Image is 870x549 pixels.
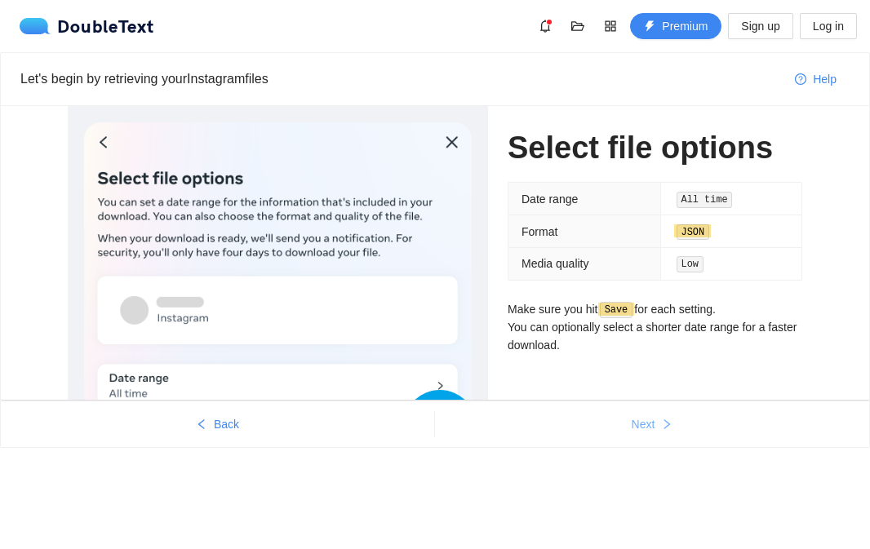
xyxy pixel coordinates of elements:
[662,17,708,35] span: Premium
[600,302,633,318] code: Save
[522,257,589,270] span: Media quality
[632,415,655,433] span: Next
[522,225,557,238] span: Format
[782,66,850,92] button: question-circleHelp
[661,418,672,432] span: right
[677,256,704,272] code: Low
[20,69,782,89] div: Let's begin by retrieving your Instagram files
[813,70,837,88] span: Help
[741,17,779,35] span: Sign up
[597,13,624,39] button: appstore
[800,13,857,39] button: Log in
[532,13,558,39] button: bell
[677,224,709,241] code: JSON
[533,20,557,33] span: bell
[630,13,721,39] button: thunderboltPremium
[598,20,623,33] span: appstore
[565,13,591,39] button: folder-open
[522,193,578,206] span: Date range
[795,73,806,86] span: question-circle
[813,17,844,35] span: Log in
[508,129,802,167] h1: Select file options
[1,411,434,437] button: leftBack
[728,13,792,39] button: Sign up
[196,418,207,432] span: left
[20,18,154,34] div: DoubleText
[20,18,154,34] a: logoDoubleText
[644,20,655,33] span: thunderbolt
[566,20,590,33] span: folder-open
[435,411,869,437] button: Nextright
[214,415,239,433] span: Back
[20,18,57,34] img: logo
[677,192,733,208] code: All time
[508,300,802,355] p: Make sure you hit for each setting. You can optionally select a shorter date range for a faster d...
